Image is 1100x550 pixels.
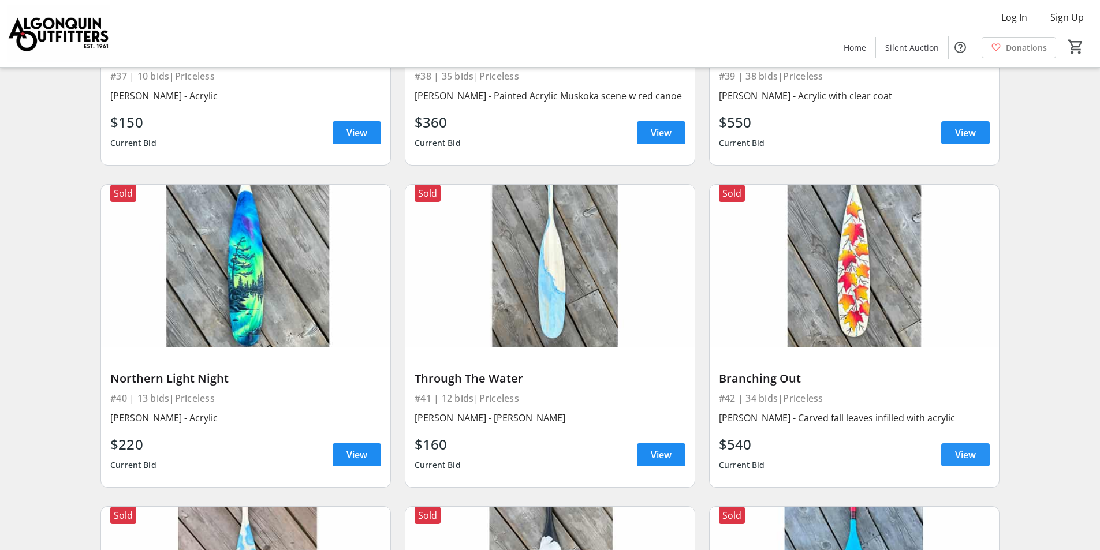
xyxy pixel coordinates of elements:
div: $360 [415,112,461,133]
div: $160 [415,434,461,455]
a: View [333,443,381,466]
a: View [941,121,990,144]
img: Algonquin Outfitters's Logo [7,5,110,62]
div: Current Bid [719,455,765,476]
span: View [346,126,367,140]
a: View [637,443,685,466]
button: Sign Up [1041,8,1093,27]
a: Donations [982,37,1056,58]
div: [PERSON_NAME] - Carved fall leaves infilled with acrylic [719,411,990,425]
div: Northern Light Night [110,372,381,386]
button: Cart [1065,36,1086,57]
div: Branching Out [719,372,990,386]
div: #40 | 13 bids | Priceless [110,390,381,406]
a: Home [834,37,875,58]
div: #42 | 34 bids | Priceless [719,390,990,406]
span: View [346,448,367,462]
div: Through The Water [415,372,685,386]
a: View [637,121,685,144]
div: Current Bid [719,133,765,154]
img: Northern Light Night [101,185,390,347]
button: Help [949,36,972,59]
a: Silent Auction [876,37,948,58]
button: Log In [992,8,1036,27]
span: View [651,126,672,140]
span: Donations [1006,42,1047,54]
div: Sold [719,507,745,524]
span: View [955,448,976,462]
div: [PERSON_NAME] - [PERSON_NAME] [415,411,685,425]
div: $220 [110,434,156,455]
div: #38 | 35 bids | Priceless [415,68,685,84]
img: Branching Out [710,185,999,347]
div: Sold [415,185,441,202]
span: Sign Up [1050,10,1084,24]
div: $550 [719,112,765,133]
div: Current Bid [110,455,156,476]
div: Current Bid [110,133,156,154]
div: Sold [415,507,441,524]
div: Current Bid [415,133,461,154]
span: View [955,126,976,140]
span: Silent Auction [885,42,939,54]
div: #37 | 10 bids | Priceless [110,68,381,84]
a: View [333,121,381,144]
div: #39 | 38 bids | Priceless [719,68,990,84]
div: [PERSON_NAME] - Acrylic [110,89,381,103]
div: Sold [110,185,136,202]
a: View [941,443,990,466]
div: Sold [110,507,136,524]
div: Current Bid [415,455,461,476]
div: #41 | 12 bids | Priceless [415,390,685,406]
span: Home [844,42,866,54]
div: [PERSON_NAME] - Acrylic [110,411,381,425]
img: Through The Water [405,185,695,347]
div: $540 [719,434,765,455]
div: [PERSON_NAME] - Acrylic with clear coat [719,89,990,103]
div: [PERSON_NAME] - Painted Acrylic Muskoka scene w red canoe [415,89,685,103]
span: Log In [1001,10,1027,24]
span: View [651,448,672,462]
div: Sold [719,185,745,202]
div: $150 [110,112,156,133]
